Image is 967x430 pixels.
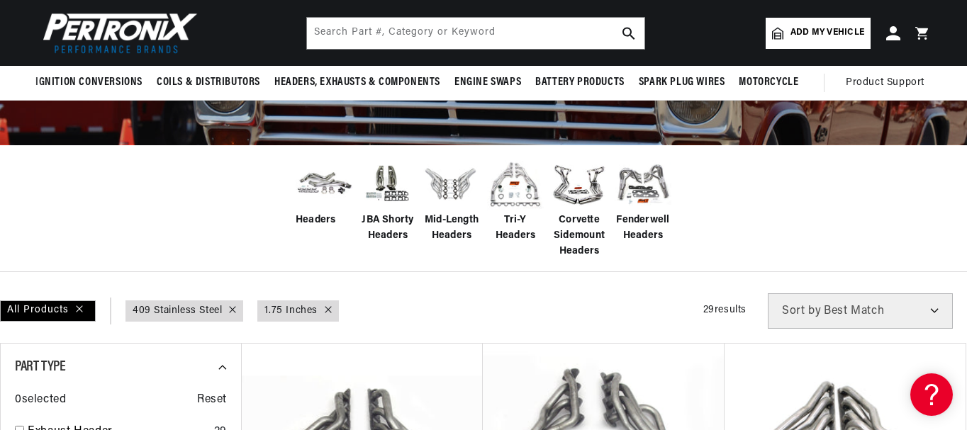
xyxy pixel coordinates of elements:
[447,66,528,99] summary: Engine Swaps
[423,213,480,244] span: Mid-Length Headers
[359,160,416,208] img: JBA Shorty Headers
[782,305,821,317] span: Sort by
[846,75,924,91] span: Product Support
[423,156,480,213] img: Mid-Length Headers
[264,303,318,319] a: 1.75 Inches
[359,213,416,244] span: JBA Shorty Headers
[157,75,260,90] span: Coils & Distributors
[296,156,352,228] a: Headers Headers
[535,75,625,90] span: Battery Products
[35,75,142,90] span: Ignition Conversions
[487,156,544,213] img: Tri-Y Headers
[615,156,671,213] img: Fenderwell Headers
[35,9,199,57] img: Pertronix
[615,213,671,244] span: Fenderwell Headers
[613,18,644,49] button: search button
[768,293,953,329] select: Sort by
[15,360,65,374] span: Part Type
[296,162,352,206] img: Headers
[197,391,227,409] span: Reset
[423,156,480,244] a: Mid-Length Headers Mid-Length Headers
[528,66,632,99] summary: Battery Products
[307,18,644,49] input: Search Part #, Category or Keyword
[551,213,608,260] span: Corvette Sidemount Headers
[739,75,798,90] span: Motorcycle
[846,66,932,100] summary: Product Support
[639,75,725,90] span: Spark Plug Wires
[487,213,544,244] span: Tri-Y Headers
[274,75,440,90] span: Headers, Exhausts & Components
[766,18,871,49] a: Add my vehicle
[790,26,864,40] span: Add my vehicle
[732,66,805,99] summary: Motorcycle
[632,66,732,99] summary: Spark Plug Wires
[35,66,150,99] summary: Ignition Conversions
[551,156,608,213] img: Corvette Sidemount Headers
[296,213,336,228] span: Headers
[703,305,747,315] span: 29 results
[454,75,521,90] span: Engine Swaps
[359,156,416,244] a: JBA Shorty Headers JBA Shorty Headers
[267,66,447,99] summary: Headers, Exhausts & Components
[487,156,544,244] a: Tri-Y Headers Tri-Y Headers
[150,66,267,99] summary: Coils & Distributors
[551,156,608,260] a: Corvette Sidemount Headers Corvette Sidemount Headers
[133,303,222,319] a: 409 Stainless Steel
[15,391,66,409] span: 0 selected
[615,156,671,244] a: Fenderwell Headers Fenderwell Headers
